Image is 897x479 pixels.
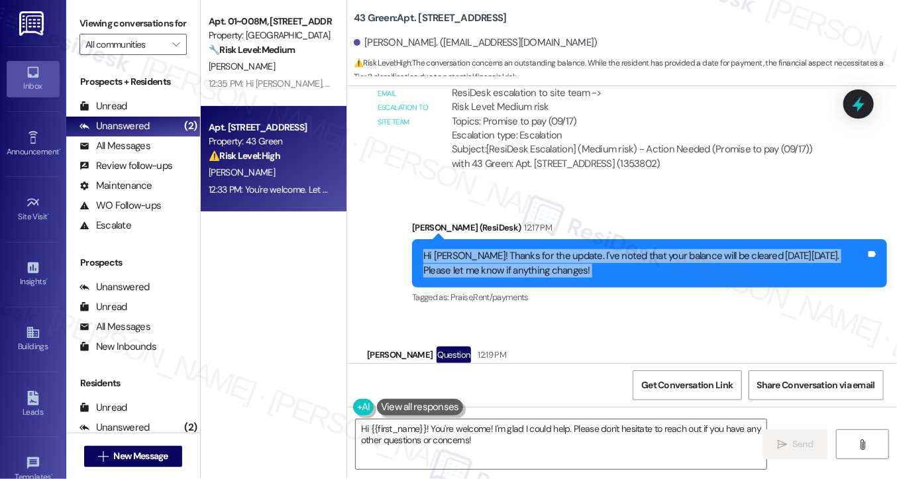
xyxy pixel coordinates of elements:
div: Residents [66,376,200,390]
strong: ⚠️ Risk Level: High [354,58,411,68]
div: Property: [GEOGRAPHIC_DATA] [209,28,331,42]
div: WO Follow-ups [79,199,161,213]
div: Apt. 01~008M, [STREET_ADDRESS] [209,15,331,28]
div: Prospects [66,256,200,270]
a: Site Visit • [7,191,60,227]
div: (2) [181,417,200,438]
span: Send [792,437,813,451]
span: [PERSON_NAME] [209,60,275,72]
span: [PERSON_NAME] [209,166,275,178]
span: Share Conversation via email [757,378,875,392]
label: Viewing conversations for [79,13,187,34]
button: Share Conversation via email [749,370,884,400]
div: All Messages [79,139,150,153]
button: New Message [84,446,182,467]
img: ResiDesk Logo [19,11,46,36]
div: Subject: [ResiDesk Escalation] (Medium risk) - Action Needed (Promise to pay (09/17)) with 43 Gre... [452,142,831,171]
span: Get Conversation Link [641,378,733,392]
i:  [98,451,108,462]
div: Tagged as: [412,288,887,307]
span: • [48,210,50,219]
div: Maintenance [79,179,152,193]
div: [PERSON_NAME] (ResiDesk) [412,221,887,239]
span: : The conversation concerns an outstanding balance. While the resident has provided a date for pa... [354,56,897,85]
textarea: Hi {{first_name}}! You're welcome! I'm glad I could help. Please don't hesitate to reach out if y... [356,419,766,469]
div: Property: 43 Green [209,134,331,148]
span: Praise , [450,292,473,303]
strong: ⚠️ Risk Level: High [209,150,280,162]
i:  [172,39,180,50]
span: • [59,145,61,154]
div: 12:19 PM [474,348,506,362]
div: Hi [PERSON_NAME]! Thanks for the update. I've noted that your balance will be cleared [DATE][DATE... [423,249,866,278]
a: Insights • [7,256,60,292]
span: New Message [114,449,168,463]
b: 43 Green: Apt. [STREET_ADDRESS] [354,11,507,25]
div: 12:17 PM [521,221,553,235]
div: [PERSON_NAME]. ([EMAIL_ADDRESS][DOMAIN_NAME]) [354,36,598,50]
div: Unanswered [79,119,150,133]
div: Unread [79,401,127,415]
a: Buildings [7,321,60,357]
a: Leads [7,387,60,423]
div: Email escalation to site team [378,87,430,129]
div: All Messages [79,320,150,334]
div: Unanswered [79,421,150,435]
div: 12:33 PM: You're welcome. Let me know if anything changes. [209,184,437,195]
div: New Inbounds [79,340,156,354]
strong: 🔧 Risk Level: Medium [209,44,295,56]
button: Send [763,429,827,459]
span: Rent/payments [473,292,529,303]
div: Question [437,346,472,363]
div: (2) [181,116,200,136]
a: Inbox [7,61,60,97]
div: [PERSON_NAME] [367,346,540,368]
div: Unread [79,300,127,314]
div: Prospects + Residents [66,75,200,89]
span: • [46,275,48,284]
input: All communities [85,34,166,55]
div: Apt. [STREET_ADDRESS] [209,121,331,134]
div: Unread [79,99,127,113]
div: ResiDesk escalation to site team -> Risk Level: Medium risk Topics: Promise to pay (09/17) Escala... [452,86,831,143]
div: 12:35 PM: Hi [PERSON_NAME], thanks for your response. Do you mean to say that [PERSON_NAME] is wo... [209,78,712,89]
i:  [858,439,868,450]
div: Review follow-ups [79,159,172,173]
div: Unanswered [79,280,150,294]
button: Get Conversation Link [633,370,741,400]
div: Escalate [79,219,131,233]
i:  [777,439,787,450]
